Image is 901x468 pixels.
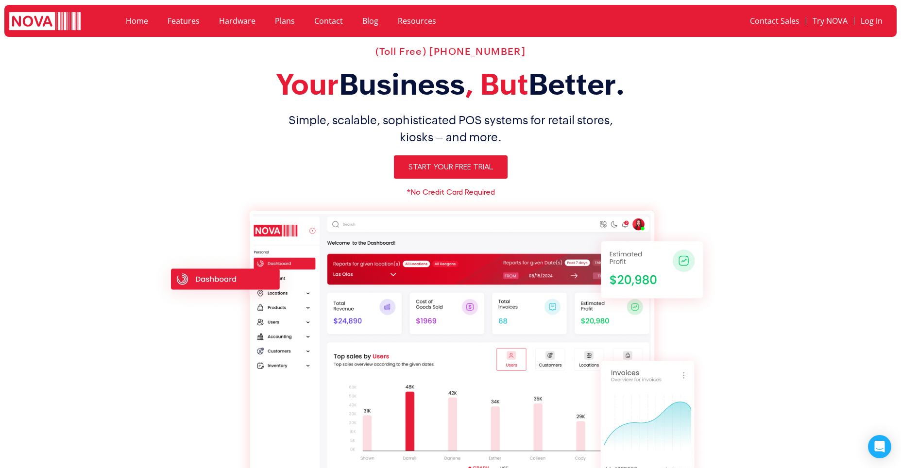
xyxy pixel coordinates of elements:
[149,112,752,146] h1: Simple, scalable, sophisticated POS systems for retail stores, kiosks – and more.
[116,10,158,32] a: Home
[339,67,465,101] span: Business
[158,10,209,32] a: Features
[149,67,752,102] h2: Your , But
[149,188,752,196] h6: *No Credit Card Required
[854,10,889,32] a: Log In
[116,10,621,32] nav: Menu
[528,67,625,101] span: Better.
[265,10,305,32] a: Plans
[388,10,446,32] a: Resources
[806,10,854,32] a: Try NOVA
[408,163,493,171] span: Start Your Free Trial
[305,10,353,32] a: Contact
[744,10,806,32] a: Contact Sales
[631,10,889,32] nav: Menu
[353,10,388,32] a: Blog
[209,10,265,32] a: Hardware
[868,435,891,458] div: Open Intercom Messenger
[9,12,81,32] img: logo white
[149,46,752,57] h2: (Toll Free) [PHONE_NUMBER]
[394,155,508,179] a: Start Your Free Trial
